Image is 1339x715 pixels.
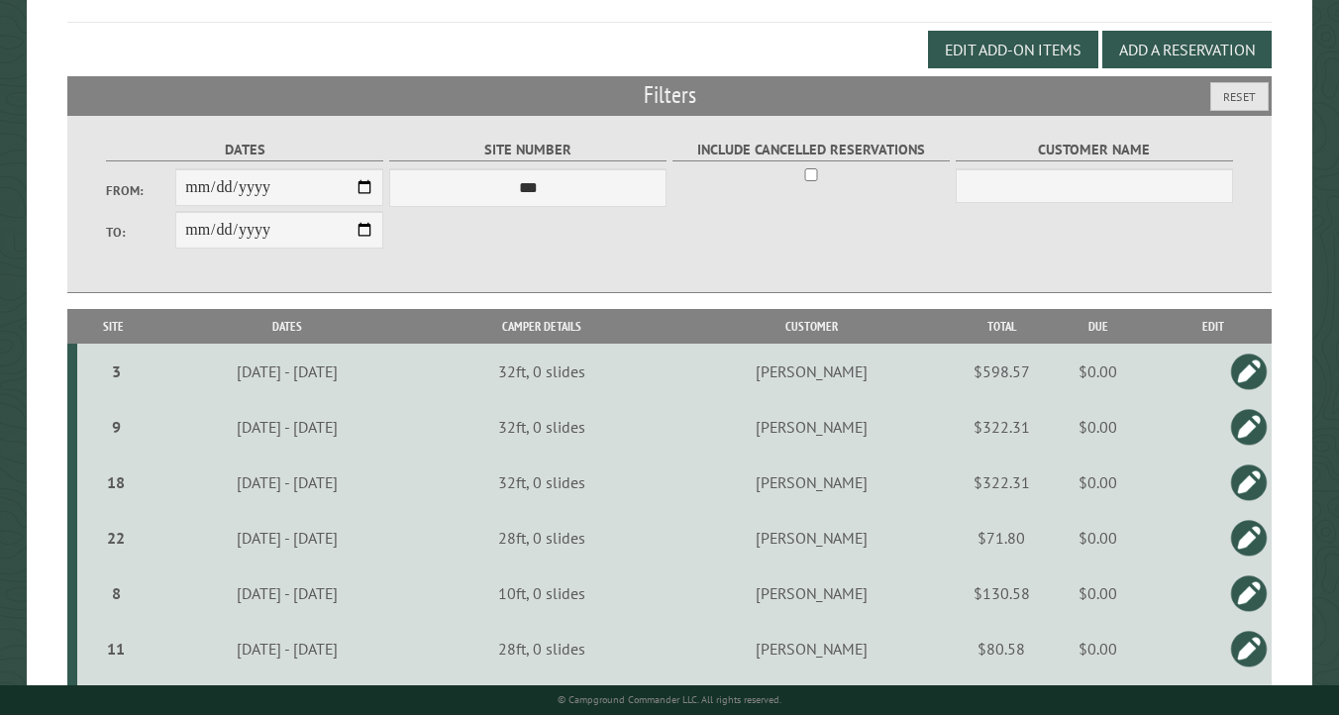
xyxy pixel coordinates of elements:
[661,510,962,565] td: [PERSON_NAME]
[661,621,962,676] td: [PERSON_NAME]
[962,399,1041,455] td: $322.31
[154,417,420,437] div: [DATE] - [DATE]
[151,309,424,344] th: Dates
[85,528,148,548] div: 22
[672,139,950,161] label: Include Cancelled Reservations
[1041,309,1155,344] th: Due
[106,181,175,200] label: From:
[85,472,148,492] div: 18
[1210,82,1269,111] button: Reset
[661,565,962,621] td: [PERSON_NAME]
[67,76,1273,114] h2: Filters
[85,583,148,603] div: 8
[1041,344,1155,399] td: $0.00
[962,621,1041,676] td: $80.58
[423,344,661,399] td: 32ft, 0 slides
[85,361,148,381] div: 3
[85,639,148,659] div: 11
[154,361,420,381] div: [DATE] - [DATE]
[962,344,1041,399] td: $598.57
[1041,621,1155,676] td: $0.00
[661,344,962,399] td: [PERSON_NAME]
[1155,309,1272,344] th: Edit
[423,621,661,676] td: 28ft, 0 slides
[154,583,420,603] div: [DATE] - [DATE]
[389,139,667,161] label: Site Number
[1041,455,1155,510] td: $0.00
[423,399,661,455] td: 32ft, 0 slides
[558,693,781,706] small: © Campground Commander LLC. All rights reserved.
[661,399,962,455] td: [PERSON_NAME]
[962,455,1041,510] td: $322.31
[423,309,661,344] th: Camper Details
[928,31,1098,68] button: Edit Add-on Items
[423,510,661,565] td: 28ft, 0 slides
[106,139,383,161] label: Dates
[661,455,962,510] td: [PERSON_NAME]
[1041,399,1155,455] td: $0.00
[85,417,148,437] div: 9
[962,510,1041,565] td: $71.80
[962,309,1041,344] th: Total
[1041,510,1155,565] td: $0.00
[1041,565,1155,621] td: $0.00
[956,139,1233,161] label: Customer Name
[423,565,661,621] td: 10ft, 0 slides
[962,565,1041,621] td: $130.58
[77,309,151,344] th: Site
[423,455,661,510] td: 32ft, 0 slides
[154,528,420,548] div: [DATE] - [DATE]
[1102,31,1272,68] button: Add a Reservation
[106,223,175,242] label: To:
[154,472,420,492] div: [DATE] - [DATE]
[154,639,420,659] div: [DATE] - [DATE]
[661,309,962,344] th: Customer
